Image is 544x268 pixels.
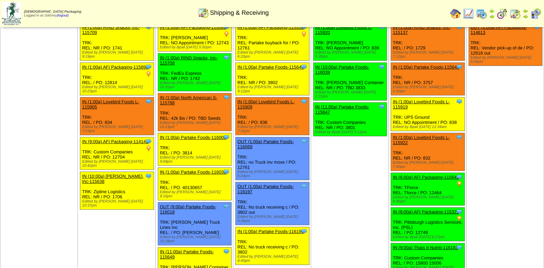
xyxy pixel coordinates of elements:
img: Tooltip [456,174,463,180]
a: IN (11:00a) Partake Foods-115647 [315,104,369,115]
div: TRK: Pittsburgh Logistics Services, Inc. (PSL) REL: / PO: 12749 [391,208,464,241]
img: Tooltip [300,228,307,235]
div: TRK: [PERSON_NAME] REL: NO Appointment / PO: 839 [313,23,387,61]
img: arrowleft.gif [523,8,528,14]
div: TRK: REL: NR / PO: 3802 [236,63,309,95]
div: TRK: [PERSON_NAME] Container REL: NR / PO: TBD 3833 [313,63,387,101]
img: Tooltip [378,103,385,110]
div: TRK: FedEx Express REL: NR / PO: 1742 [158,54,231,91]
div: Edited by [PERSON_NAME] [DATE] 7:31pm [237,125,309,133]
img: PO [456,215,463,222]
a: IN (1:00a) Lovebird Foods L-115919 [393,99,450,109]
a: IN (10:00a) Partake Foods-116039 [315,65,369,75]
a: IN (1:00a) Partake Foods-116038 [160,170,226,175]
img: Tooltip [223,203,230,210]
img: PO [145,70,152,77]
div: TRK: REL: / PO: 12814 [80,63,154,95]
div: Edited by [PERSON_NAME] [DATE] 9:12pm [237,85,309,93]
img: Tooltip [145,63,152,70]
img: Tooltip [145,173,152,179]
img: Tooltip [300,63,307,70]
img: PO [456,180,463,187]
a: IN (11:00a) Partake Foods-115649 [160,249,214,259]
div: TRK: REL: No truck receiving c / PO: 3802 out [236,182,309,225]
span: Shipping & Receiving [210,9,269,16]
div: Edited by Bpali [DATE] 8:27pm [393,235,464,239]
img: Tooltip [145,98,152,105]
a: IN (1:00a) Lovebird Foods L-115909 [237,99,294,109]
img: Tooltip [223,168,230,175]
img: PO [145,145,152,152]
div: TRK: REL: / PO: 836 [236,97,309,135]
div: Edited by [PERSON_NAME] [DATE] 9:16pm [160,190,231,198]
img: Tooltip [223,94,230,101]
div: Edited by [PERSON_NAME] [DATE] 4:45pm [237,255,309,263]
a: IN (1:00a) AFI Packaging-115895 [82,65,148,70]
div: Edited by [PERSON_NAME] [DATE] 9:19pm [82,50,153,59]
img: Tooltip [456,244,463,251]
div: Edited by [PERSON_NAME] [DATE] 2:40pm [393,85,464,93]
div: TRK: REL: 42k lbs / PO: TBD Seeds [158,93,231,131]
div: Edited by [PERSON_NAME] [DATE] 6:46pm [393,195,464,203]
a: IN (1:00a) Lovebird Foods L-115922 [393,135,450,145]
img: Tooltip [378,63,385,70]
a: (logout) [57,14,69,18]
div: Edited by [PERSON_NAME] [DATE] 2:21pm [315,90,387,98]
div: Edited by [PERSON_NAME] [DATE] 10:13pm [160,121,231,129]
span: [DEMOGRAPHIC_DATA] Packaging [24,10,81,14]
a: IN (1:00a) Partake Foods-115648 [237,65,304,70]
div: Edited by [PERSON_NAME] [DATE] 10:23pm [82,85,153,93]
a: OUT (1:00a) Partake Foods-116197 [237,184,294,194]
div: Edited by [PERSON_NAME] [DATE] 7:40pm [393,161,464,169]
a: IN (1:00a) Partake Foods-116198 [237,229,304,234]
img: PO [300,31,307,37]
div: Edited by [PERSON_NAME] [DATE] 7:23pm [82,125,153,133]
img: zoroco-logo-small.webp [2,2,21,25]
img: Tooltip [456,98,463,105]
a: IN (8:00a) AFI Packaging-115321 [393,209,459,214]
div: TRK: UPS Ground REL: NO Appointment / PO: 838 [391,97,464,131]
div: TRK: [PERSON_NAME] REL: NO Appointment / PO: 12743 [158,23,231,51]
div: TRK: Custom Companies REL: NR / PO: 3801 [313,103,387,136]
img: arrowleft.gif [489,8,495,14]
div: Edited by [PERSON_NAME] [DATE] 10:37pm [82,199,153,208]
a: OUT (1:00a) AFI Packaging-114613 [471,25,527,35]
a: IN (1:00a) RIND Snacks, Inc-115709 [82,25,140,35]
a: IN (1:00a) Partake Foods-116008 [160,135,226,140]
div: TRK: REL: no Truck inv move / PO: 12761 [236,137,309,180]
img: Tooltip [456,134,463,141]
img: Tooltip [456,208,463,215]
div: TRK: REL: NR / PO: 1741 [80,23,154,61]
div: Edited by Bpali [DATE] 5:12pm [315,130,387,134]
img: Tooltip [223,134,230,141]
img: Tooltip [300,98,307,105]
div: TRK: REL: / PO: 40130657 [158,168,231,200]
div: Edited by Bpali [DATE] 5:50pm [160,45,231,49]
img: Tooltip [145,138,152,145]
div: Edited by [PERSON_NAME] [DATE] 4:30pm [237,215,309,223]
div: Edited by [PERSON_NAME] [DATE] 6:24pm [237,170,309,178]
img: calendarblend.gif [497,8,508,19]
div: TRK: REL: NR / PO: 832 [391,133,464,171]
div: TRK: REL: / PO: 834 [80,97,154,135]
div: Edited by [PERSON_NAME] [DATE] 9:08pm [160,155,231,164]
a: IN (1:00a) Lovebird Foods L-115920 [315,25,372,35]
img: line_graph.gif [463,8,474,19]
div: Edited by [PERSON_NAME] [DATE] 5:39pm [315,50,387,59]
a: OUT (1:00a) Partake Foods-116069 [237,139,294,149]
a: IN (9:00a) Thats It Nutriti-116183 [393,245,458,250]
span: Logged in as Ddisney [24,10,81,18]
div: TRK: Zipline Logistics REL: NR / PO: 1706 [80,172,154,210]
a: IN (6:00a) AFI Packaging-115642 [393,175,459,180]
img: Tooltip [300,183,307,190]
img: arrowright.gif [523,14,528,19]
img: calendarinout.gif [198,7,209,18]
div: TRK: [PERSON_NAME] Truck Lines Inc REL: / PO: [PERSON_NAME] [158,202,231,245]
div: Edited by [PERSON_NAME] [DATE] 10:28pm [160,235,231,243]
a: IN (10:00a) [PERSON_NAME], Inc-115638 [82,174,143,184]
div: TRK: REL: Partake buyback for / PO: 12761 [236,23,309,61]
div: Edited by [PERSON_NAME] [DATE] 6:09pm [471,56,542,64]
img: Tooltip [456,63,463,70]
img: calendarinout.gif [510,8,521,19]
img: Tooltip [223,54,230,61]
